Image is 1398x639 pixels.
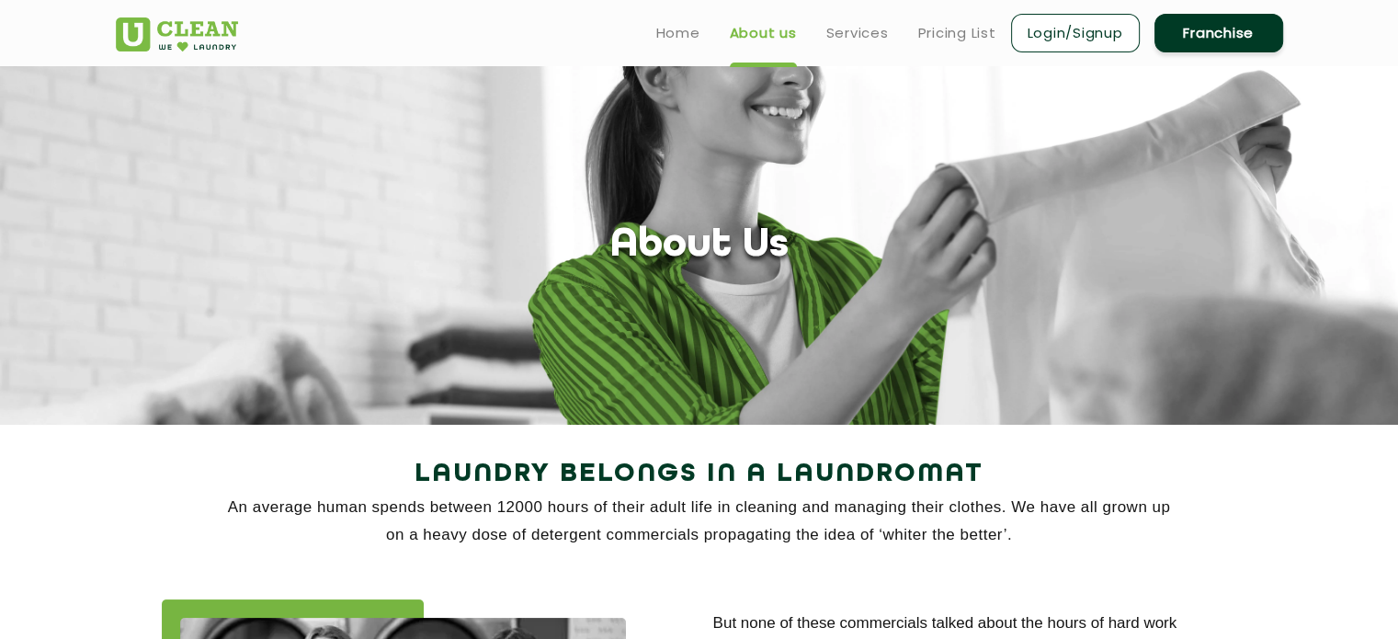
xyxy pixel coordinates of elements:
[1011,14,1140,52] a: Login/Signup
[1154,14,1283,52] a: Franchise
[918,22,996,44] a: Pricing List
[826,22,889,44] a: Services
[656,22,700,44] a: Home
[730,22,797,44] a: About us
[116,17,238,51] img: UClean Laundry and Dry Cleaning
[116,452,1283,496] h2: Laundry Belongs in a Laundromat
[610,223,789,269] h1: About Us
[116,494,1283,549] p: An average human spends between 12000 hours of their adult life in cleaning and managing their cl...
